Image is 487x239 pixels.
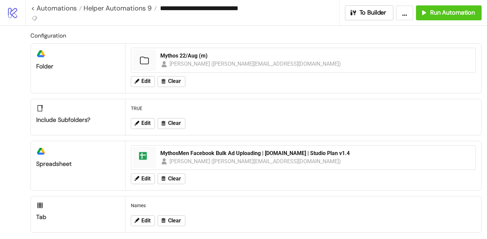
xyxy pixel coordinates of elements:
[158,76,185,87] button: Clear
[141,120,150,126] span: Edit
[30,31,482,40] h2: Configuration
[169,60,341,68] div: [PERSON_NAME] ([PERSON_NAME][EMAIL_ADDRESS][DOMAIN_NAME])
[141,176,150,182] span: Edit
[345,5,394,20] button: To Builder
[131,173,155,184] button: Edit
[168,218,181,224] span: Clear
[168,78,181,84] span: Clear
[141,218,150,224] span: Edit
[36,116,120,124] div: Include subfolders?
[128,199,479,212] div: Names
[160,52,471,60] div: Mythos 22/Aug (m)
[158,215,185,226] button: Clear
[128,102,479,115] div: TRUE
[36,63,120,70] div: Folder
[36,213,120,221] div: Tab
[160,150,471,157] div: MythosMen Facebook Bulk Ad Uploading | [DOMAIN_NAME] | Studio Plan v1.4
[360,9,387,17] span: To Builder
[396,5,413,20] button: ...
[430,9,475,17] span: Run Automation
[82,5,157,12] a: Helper Automations 9
[158,118,185,129] button: Clear
[168,176,181,182] span: Clear
[82,4,152,13] span: Helper Automations 9
[141,78,150,84] span: Edit
[131,76,155,87] button: Edit
[168,120,181,126] span: Clear
[31,5,82,12] a: < Automations
[131,118,155,129] button: Edit
[36,160,120,168] div: Spreadsheet
[416,5,482,20] button: Run Automation
[169,157,341,166] div: [PERSON_NAME] ([PERSON_NAME][EMAIL_ADDRESS][DOMAIN_NAME])
[131,215,155,226] button: Edit
[158,173,185,184] button: Clear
